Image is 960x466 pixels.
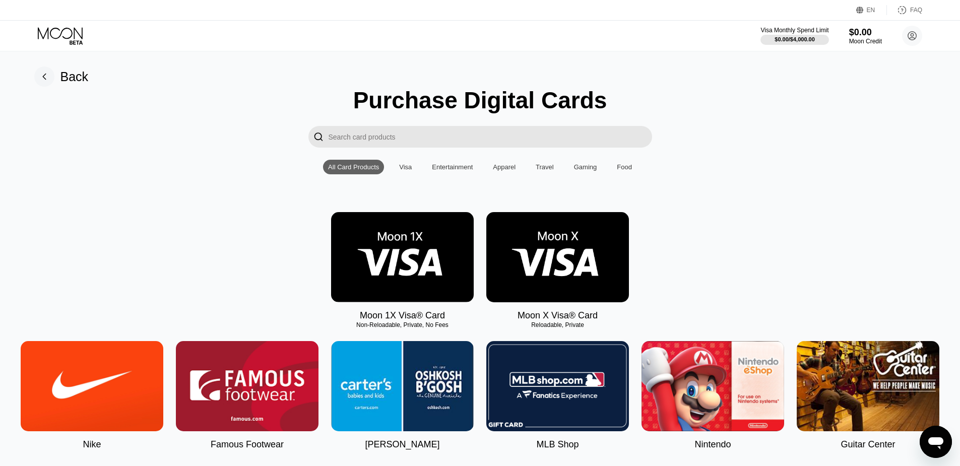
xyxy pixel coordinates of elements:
[329,126,652,148] input: Search card products
[353,87,607,114] div: Purchase Digital Cards
[775,36,815,42] div: $0.00 / $4,000.00
[394,160,417,174] div: Visa
[432,163,473,171] div: Entertainment
[887,5,922,15] div: FAQ
[574,163,597,171] div: Gaming
[427,160,478,174] div: Entertainment
[569,160,602,174] div: Gaming
[365,439,439,450] div: [PERSON_NAME]
[211,439,284,450] div: Famous Footwear
[867,7,875,14] div: EN
[617,163,632,171] div: Food
[612,160,637,174] div: Food
[536,163,554,171] div: Travel
[331,321,474,328] div: Non-Reloadable, Private, No Fees
[910,7,922,14] div: FAQ
[313,131,324,143] div: 
[328,163,379,171] div: All Card Products
[920,426,952,458] iframe: Кнопка запуска окна обмена сообщениями
[841,439,895,450] div: Guitar Center
[360,310,445,321] div: Moon 1X Visa® Card
[488,160,521,174] div: Apparel
[83,439,101,450] div: Nike
[849,38,882,45] div: Moon Credit
[60,70,89,84] div: Back
[34,66,89,87] div: Back
[536,439,579,450] div: MLB Shop
[694,439,731,450] div: Nintendo
[486,321,629,328] div: Reloadable, Private
[760,27,828,45] div: Visa Monthly Spend Limit$0.00/$4,000.00
[760,27,828,34] div: Visa Monthly Spend Limit
[399,163,412,171] div: Visa
[308,126,329,148] div: 
[493,163,516,171] div: Apparel
[518,310,598,321] div: Moon X Visa® Card
[531,160,559,174] div: Travel
[849,27,882,45] div: $0.00Moon Credit
[856,5,887,15] div: EN
[323,160,384,174] div: All Card Products
[849,27,882,38] div: $0.00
